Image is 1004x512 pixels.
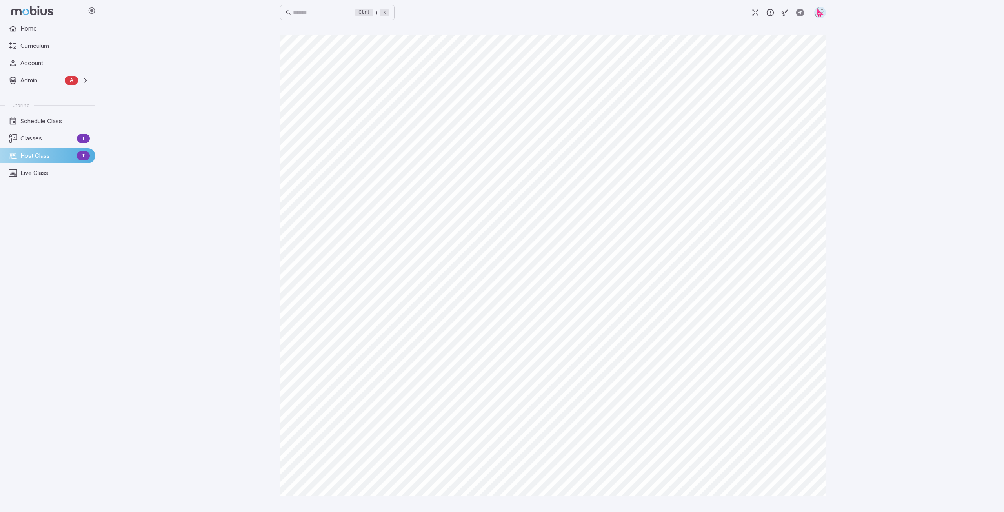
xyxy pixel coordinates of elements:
span: A [65,77,78,84]
button: Report an Issue [763,5,778,20]
button: Start Drawing on Questions [778,5,793,20]
span: Curriculum [20,42,90,50]
span: Schedule Class [20,117,90,126]
img: right-triangle.svg [814,7,826,18]
span: Classes [20,134,74,143]
kbd: Ctrl [355,9,373,16]
span: T [77,152,90,160]
span: T [77,135,90,142]
button: Create Activity [793,5,808,20]
span: Account [20,59,90,67]
button: Fullscreen Game [748,5,763,20]
span: Home [20,24,90,33]
span: Admin [20,76,62,85]
div: + [355,8,389,17]
kbd: k [380,9,389,16]
span: Host Class [20,151,74,160]
span: Tutoring [9,102,30,109]
span: Live Class [20,169,90,177]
